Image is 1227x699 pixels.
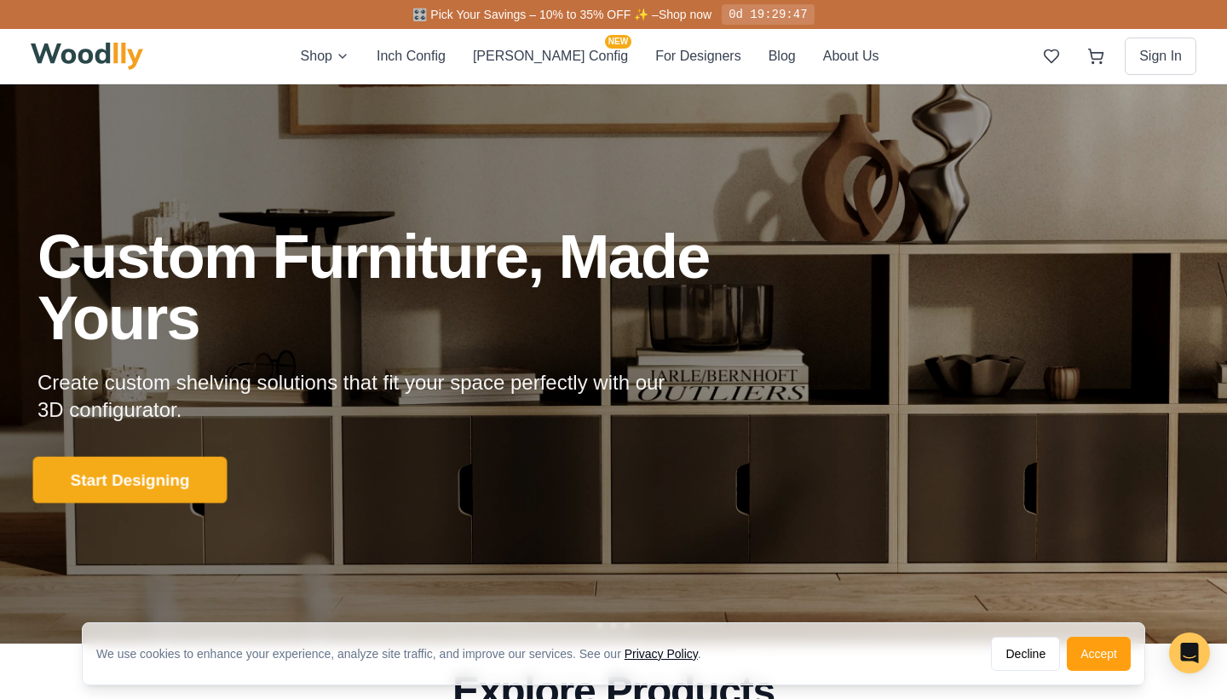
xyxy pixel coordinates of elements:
[412,8,658,21] span: 🎛️ Pick Your Savings – 10% to 35% OFF ✨ –
[605,35,631,49] span: NEW
[377,45,446,67] button: Inch Config
[991,637,1060,671] button: Decline
[1125,38,1196,75] button: Sign In
[659,8,711,21] a: Shop now
[1169,633,1210,673] div: Open Intercom Messenger
[769,45,796,67] button: Blog
[823,45,879,67] button: About Us
[473,45,628,67] button: [PERSON_NAME] ConfigNEW
[301,45,349,67] button: Shop
[37,226,801,349] h1: Custom Furniture, Made Yours
[655,45,740,67] button: For Designers
[1067,637,1131,671] button: Accept
[33,457,228,504] button: Start Designing
[625,647,698,661] a: Privacy Policy
[37,369,692,424] p: Create custom shelving solutions that fit your space perfectly with our 3D configurator.
[31,43,143,70] img: Woodlly
[96,645,715,662] div: We use cookies to enhance your experience, analyze site traffic, and improve our services. See our .
[722,4,814,25] div: 0d 19:29:47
